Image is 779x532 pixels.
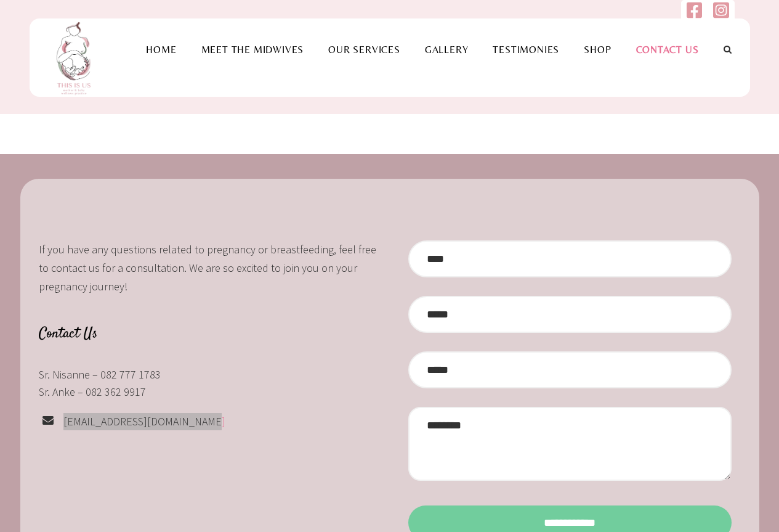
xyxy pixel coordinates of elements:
a: Home [134,44,188,55]
a: Our Services [316,44,413,55]
a: Contact Us [624,44,711,55]
a: Gallery [413,44,481,55]
div: Sr. Nisanne – 082 777 1783 [39,366,381,401]
a: [EMAIL_ADDRESS][DOMAIN_NAME] [63,414,225,428]
a: Meet the Midwives [189,44,317,55]
p: If you have any questions related to pregnancy or breastfeeding, feel free to contact us for a co... [39,240,381,296]
h4: Contact Us [39,324,381,345]
img: instagram-square.svg [713,1,729,19]
a: Shop [571,44,623,55]
a: Follow us on Instagram [713,8,729,22]
img: facebook-square.svg [687,1,702,19]
a: Testimonies [480,44,571,55]
p: Sr. Anke – 082 362 9917 [39,383,381,401]
img: This is us practice [48,18,103,97]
